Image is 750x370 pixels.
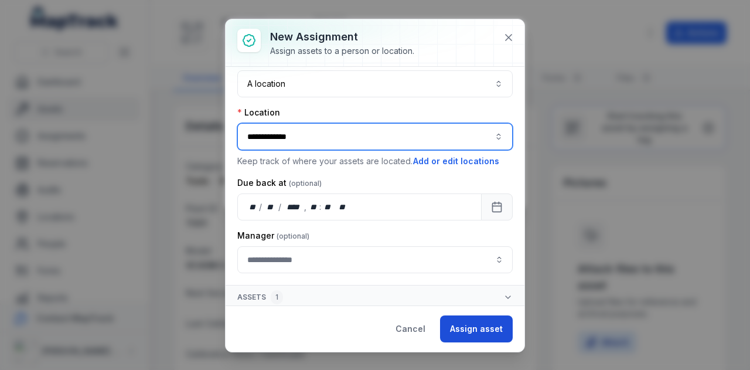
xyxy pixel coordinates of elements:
[237,70,513,97] button: A location
[237,107,280,118] label: Location
[481,194,513,220] button: Calendar
[237,290,283,304] span: Assets
[319,201,322,213] div: :
[237,230,309,242] label: Manager
[226,286,524,309] button: Assets1
[322,201,334,213] div: minute,
[282,201,304,213] div: year,
[263,201,279,213] div: month,
[270,29,414,45] h3: New assignment
[412,155,500,168] button: Add or edit locations
[336,201,349,213] div: am/pm,
[237,177,322,189] label: Due back at
[247,201,259,213] div: day,
[386,315,435,342] button: Cancel
[308,201,319,213] div: hour,
[271,290,283,304] div: 1
[237,155,513,168] p: Keep track of where your assets are located.
[278,201,282,213] div: /
[304,201,308,213] div: ,
[237,246,513,273] input: assignment-add:cf[907ad3fd-eed4-49d8-ad84-d22efbadc5a5]-label
[259,201,263,213] div: /
[440,315,513,342] button: Assign asset
[270,45,414,57] div: Assign assets to a person or location.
